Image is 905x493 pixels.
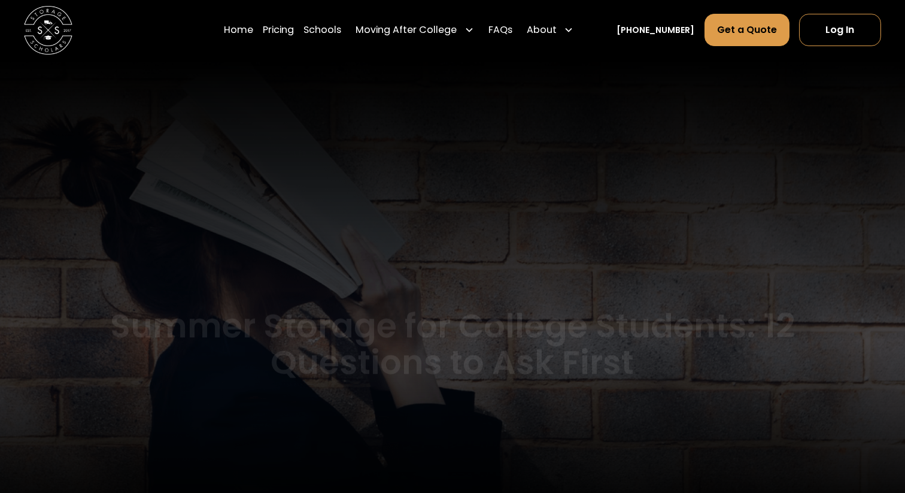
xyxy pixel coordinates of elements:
a: Pricing [263,13,294,47]
h1: Summer Storage for College Students: 12 Questions to Ask First [24,308,881,381]
div: About [522,13,578,47]
a: FAQs [488,13,512,47]
a: [PHONE_NUMBER] [617,24,694,37]
div: Moving After College [356,23,457,37]
a: home [24,6,72,55]
a: Get a Quote [704,14,789,46]
a: Home [224,13,253,47]
div: Moving After College [351,13,478,47]
a: Log In [799,14,881,46]
div: About [527,23,557,37]
img: Storage Scholars main logo [24,6,72,55]
a: Schools [303,13,341,47]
